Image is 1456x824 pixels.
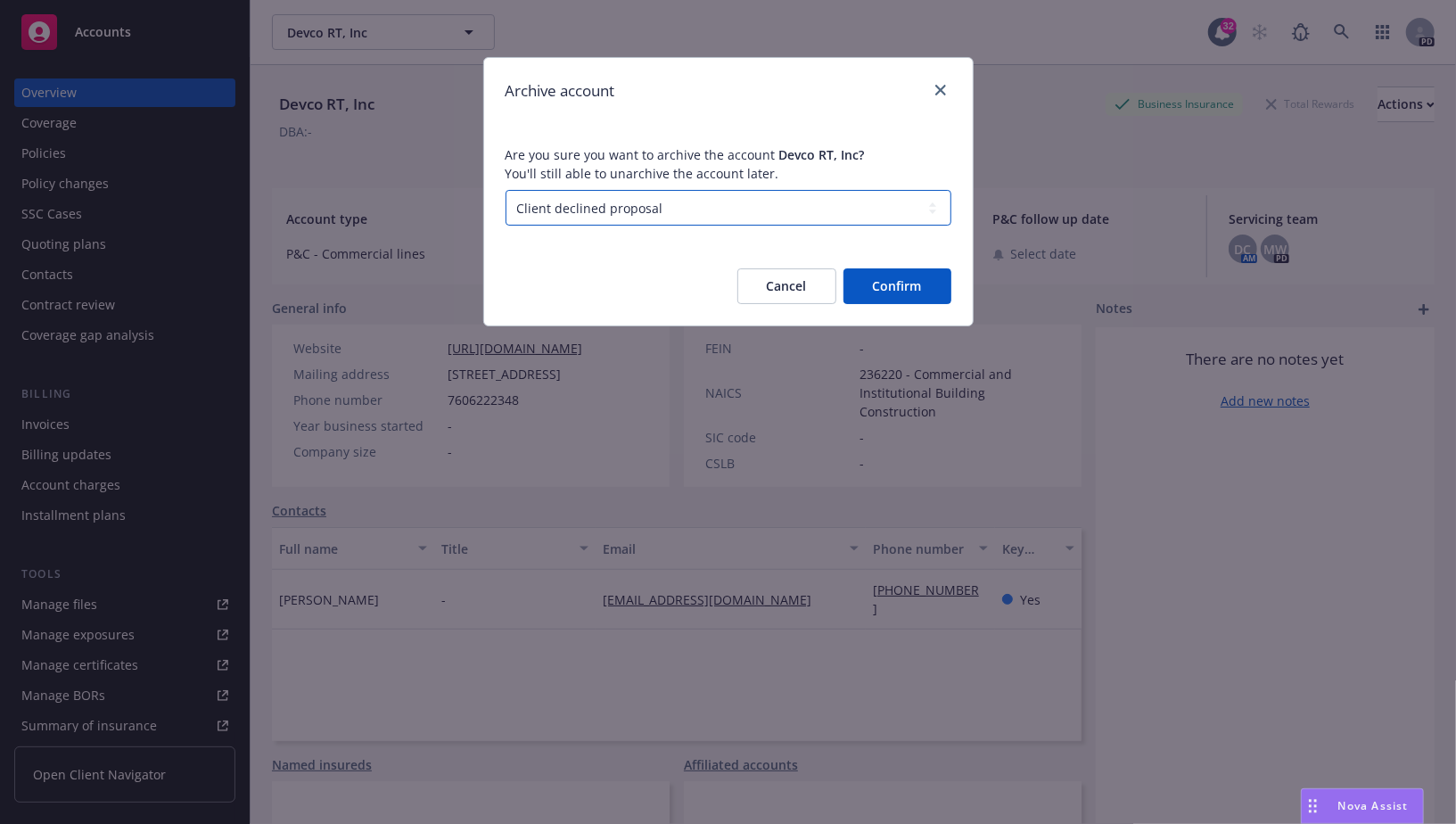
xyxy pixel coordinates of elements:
button: Nova Assist [1301,788,1424,824]
span: Devco RT, Inc ? [779,146,865,163]
button: Cancel [737,268,836,304]
h1: Archive account [506,79,615,103]
span: Nova Assist [1338,798,1409,813]
span: Are you sure you want to archive the account [506,146,951,183]
span: You'll still able to unarchive the account later. [506,164,951,183]
a: close [930,79,951,101]
button: Confirm [843,268,951,304]
div: Drag to move [1302,789,1324,823]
